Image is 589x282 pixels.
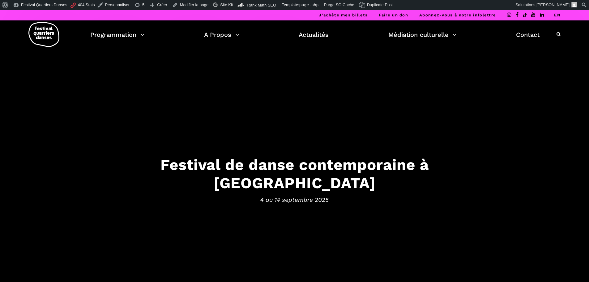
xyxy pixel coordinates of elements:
[247,3,276,7] span: Rank Math SEO
[299,2,319,7] span: page.php
[103,195,486,204] span: 4 au 14 septembre 2025
[419,13,496,17] a: Abonnez-vous à notre infolettre
[319,13,368,17] a: J’achète mes billets
[536,2,570,7] span: [PERSON_NAME]
[554,13,561,17] a: EN
[379,13,408,17] a: Faire un don
[103,156,486,192] h3: Festival de danse contemporaine à [GEOGRAPHIC_DATA]
[90,29,144,40] a: Programmation
[388,29,457,40] a: Médiation culturelle
[220,2,233,7] span: Site Kit
[204,29,239,40] a: A Propos
[28,22,59,47] img: logo-fqd-med
[299,29,329,40] a: Actualités
[516,29,540,40] a: Contact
